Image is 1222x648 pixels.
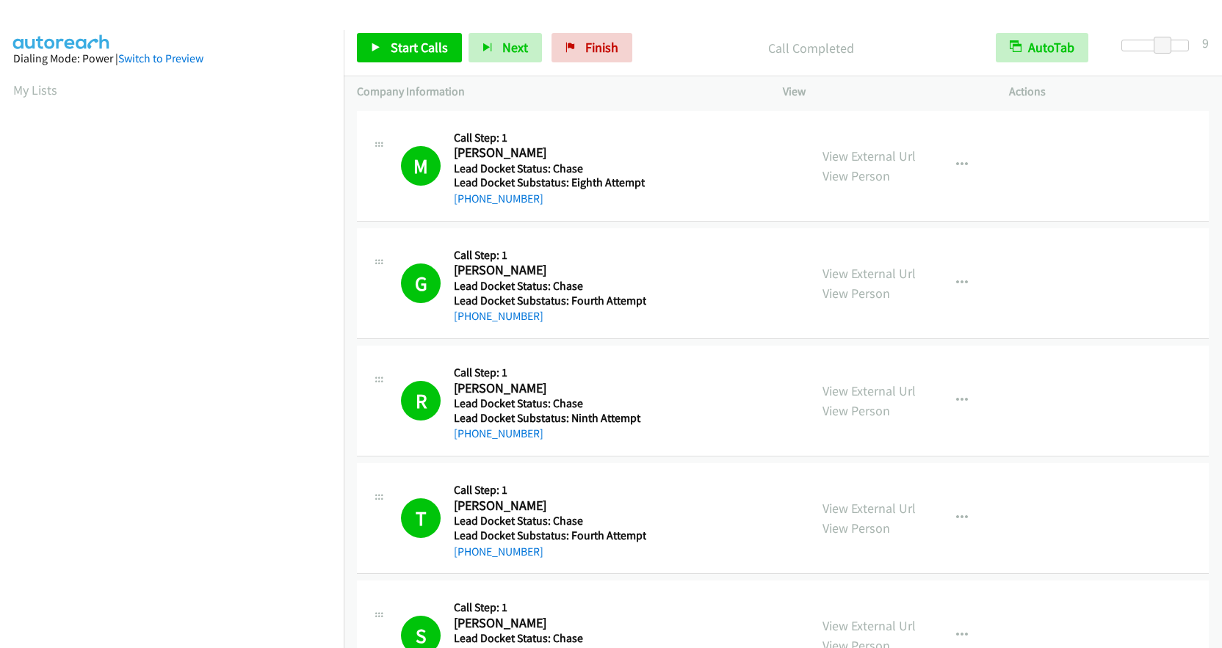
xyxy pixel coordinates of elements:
[469,33,542,62] button: Next
[454,528,646,543] h5: Lead Docket Substatus: Fourth Attempt
[822,167,890,184] a: View Person
[822,285,890,302] a: View Person
[822,520,890,536] a: View Person
[357,83,756,101] p: Company Information
[652,38,969,58] p: Call Completed
[454,279,646,294] h5: Lead Docket Status: Chase
[822,500,916,517] a: View External Url
[401,498,441,538] h1: T
[454,365,642,380] h5: Call Step: 1
[118,51,203,65] a: Switch to Preview
[357,33,462,62] a: Start Calls
[454,396,642,411] h5: Lead Docket Status: Chase
[822,265,916,282] a: View External Url
[454,514,646,528] h5: Lead Docket Status: Chase
[454,175,645,190] h5: Lead Docket Substatus: Eighth Attempt
[454,411,642,426] h5: Lead Docket Substatus: Ninth Attempt
[454,615,642,632] h2: [PERSON_NAME]
[502,39,528,56] span: Next
[454,545,543,558] a: [PHONE_NUMBER]
[1179,266,1222,382] iframe: Resource Center
[454,145,642,161] h2: [PERSON_NAME]
[454,192,543,205] a: [PHONE_NUMBER]
[822,402,890,419] a: View Person
[401,263,441,303] h1: G
[13,81,57,98] a: My Lists
[822,382,916,399] a: View External Url
[454,161,645,176] h5: Lead Docket Status: Chase
[454,131,645,145] h5: Call Step: 1
[454,294,646,308] h5: Lead Docket Substatus: Fourth Attempt
[454,426,543,440] a: [PHONE_NUMBER]
[454,631,642,646] h5: Lead Docket Status: Chase
[454,498,642,514] h2: [PERSON_NAME]
[783,83,983,101] p: View
[454,380,642,397] h2: [PERSON_NAME]
[13,50,330,68] div: Dialing Mode: Power |
[454,483,646,498] h5: Call Step: 1
[454,248,646,263] h5: Call Step: 1
[401,381,441,421] h1: R
[454,262,642,279] h2: [PERSON_NAME]
[1009,83,1209,101] p: Actions
[401,146,441,186] h1: M
[822,148,916,164] a: View External Url
[552,33,632,62] a: Finish
[391,39,448,56] span: Start Calls
[996,33,1088,62] button: AutoTab
[822,617,916,634] a: View External Url
[454,309,543,323] a: [PHONE_NUMBER]
[1202,33,1209,53] div: 9
[585,39,618,56] span: Finish
[454,600,642,615] h5: Call Step: 1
